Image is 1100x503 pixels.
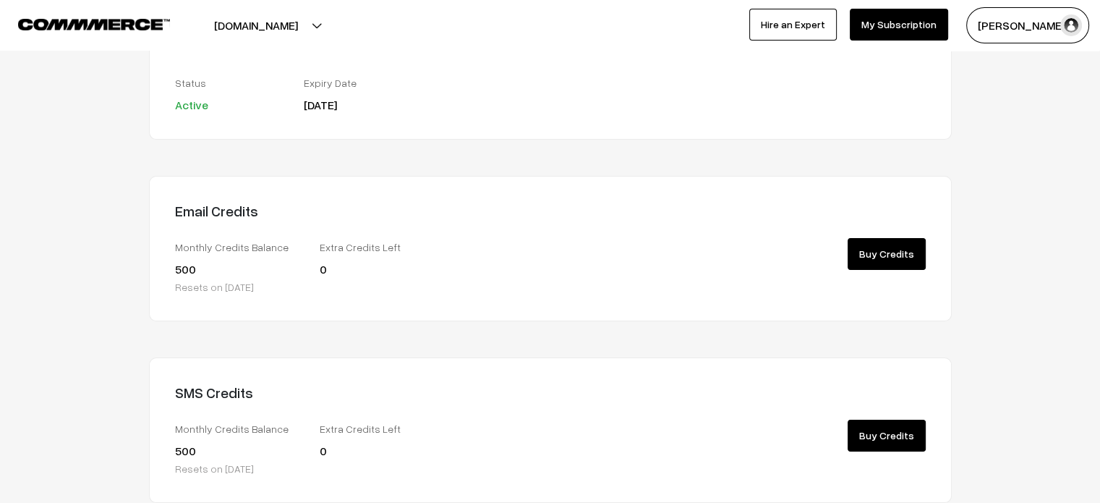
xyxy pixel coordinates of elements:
[175,98,208,112] span: Active
[850,9,948,41] a: My Subscription
[304,75,411,90] label: Expiry Date
[320,240,443,255] label: Extra Credits Left
[175,421,298,436] label: Monthly Credits Balance
[749,9,837,41] a: Hire an Expert
[175,281,254,293] span: Resets on [DATE]
[175,202,540,219] h4: Email Credits
[1060,14,1082,36] img: user
[304,98,337,112] span: [DATE]
[175,240,298,255] label: Monthly Credits Balance
[175,262,196,276] span: 500
[966,7,1089,43] button: [PERSON_NAME]
[175,444,196,458] span: 500
[163,7,349,43] button: [DOMAIN_NAME]
[18,19,170,30] img: COMMMERCE
[848,420,926,452] a: Buy Credits
[320,444,327,458] span: 0
[175,75,282,90] label: Status
[320,421,443,436] label: Extra Credits Left
[175,384,540,401] h4: SMS Credits
[175,462,254,475] span: Resets on [DATE]
[18,14,145,32] a: COMMMERCE
[320,262,327,276] span: 0
[848,238,926,270] a: Buy Credits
